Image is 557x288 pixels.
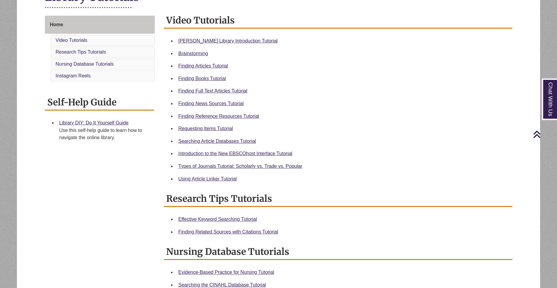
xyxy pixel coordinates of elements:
a: [PERSON_NAME] Library Introduction Tutorial [178,38,278,43]
div: Use this self-help guide to learn how to navigate the online library. [59,127,150,141]
a: Requesting Items Tutorial [178,126,233,131]
h2: Video Tutorials [164,13,512,29]
a: Back to Top [533,130,555,138]
a: Finding News Sources Tutorial [178,101,244,106]
span: Home [50,22,63,27]
a: Library DIY: Do It Yourself Guide [59,120,129,125]
a: Finding Books Tutorial [178,76,226,81]
a: Finding Reference Resources Tutorial [178,114,259,119]
a: Research Tips Tutorials [56,49,106,55]
h2: Self-Help Guide [45,95,154,111]
div: Guide Page Menu [45,16,155,83]
a: Home [45,16,155,34]
a: Video Tutorials [56,38,88,43]
a: Instagram Reels [56,73,91,78]
a: Searching Article Databases Tutorial [178,139,256,144]
a: Evidence-Based Practice for Nursing Tutorial [178,270,274,275]
a: Brainstorming [178,51,208,56]
a: Types of Journals Tutorial: Scholarly vs. Trade vs. Popular [178,164,302,169]
a: Introduction to the New EBSCOhost Interface Tutorial [178,151,292,156]
a: Finding Related Sources with Citations Tutorial [178,229,278,234]
h2: Research Tips Tutorials [164,191,512,207]
a: Effective Keyword Searching Tutorial [178,217,257,222]
a: Finding Articles Tutorial [178,63,228,68]
a: Finding Full Text Articles Tutorial [178,88,247,93]
a: Searching the CINAHL Database Tutorial [178,282,266,287]
a: Nursing Database Tutorials [56,61,114,67]
a: Using Article Linker Tutorial [178,176,237,181]
h2: Nursing Database Tutorials [164,244,512,260]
